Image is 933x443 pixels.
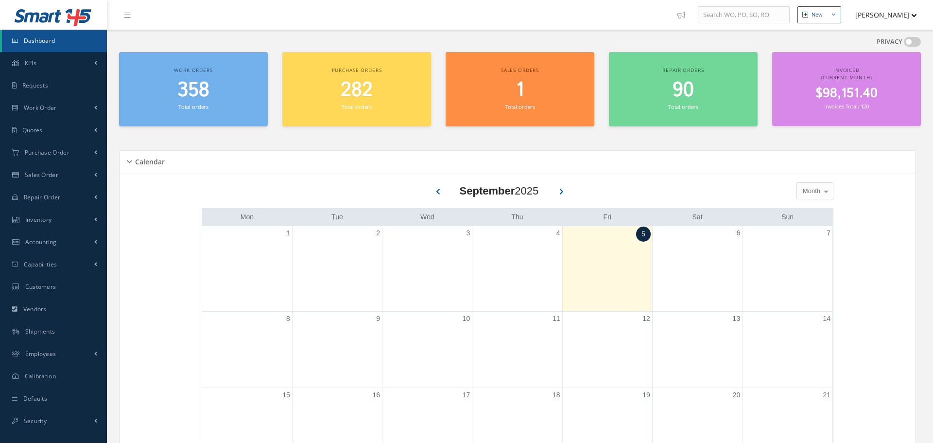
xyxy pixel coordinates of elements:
[691,211,705,223] a: Saturday
[821,388,832,402] a: September 21, 2025
[652,226,742,312] td: September 6, 2025
[24,36,55,45] span: Dashboard
[472,226,562,312] td: September 4, 2025
[743,226,832,312] td: September 7, 2025
[22,126,43,134] span: Quotes
[877,37,902,47] label: PRIVACY
[292,226,382,312] td: September 2, 2025
[516,76,524,104] span: 1
[382,311,472,388] td: September 10, 2025
[329,211,345,223] a: Tuesday
[119,52,268,126] a: Work orders 358 Total orders
[743,311,832,388] td: September 14, 2025
[25,148,69,157] span: Purchase Order
[668,103,698,110] small: Total orders
[24,417,47,425] span: Security
[640,388,652,402] a: September 19, 2025
[374,312,382,326] a: September 9, 2025
[460,183,539,199] div: 2025
[731,388,743,402] a: September 20, 2025
[551,388,562,402] a: September 18, 2025
[465,226,472,240] a: September 3, 2025
[418,211,436,223] a: Wednesday
[461,312,472,326] a: September 10, 2025
[24,193,61,201] span: Repair Order
[374,226,382,240] a: September 2, 2025
[779,211,795,223] a: Sunday
[446,52,594,126] a: Sales orders 1 Total orders
[461,388,472,402] a: September 17, 2025
[174,67,212,73] span: Work orders
[460,185,515,197] b: September
[673,76,694,104] span: 90
[505,103,535,110] small: Total orders
[501,67,539,73] span: Sales orders
[25,372,56,380] span: Calibration
[342,103,372,110] small: Total orders
[833,67,860,73] span: Invoiced
[821,312,832,326] a: September 14, 2025
[734,226,742,240] a: September 6, 2025
[282,52,431,126] a: Purchase orders 282 Total orders
[370,388,382,402] a: September 16, 2025
[292,311,382,388] td: September 9, 2025
[178,103,208,110] small: Total orders
[609,52,758,126] a: Repair orders 90 Total orders
[821,74,872,81] span: (Current Month)
[25,283,56,291] span: Customers
[797,6,841,23] button: New
[698,6,790,24] input: Search WO, PO, SO, RO
[472,311,562,388] td: September 11, 2025
[25,215,52,224] span: Inventory
[562,311,652,388] td: September 12, 2025
[284,312,292,326] a: September 8, 2025
[25,59,36,67] span: KPIs
[812,11,823,19] div: New
[284,226,292,240] a: September 1, 2025
[25,171,58,179] span: Sales Order
[25,327,55,336] span: Shipments
[25,238,57,246] span: Accounting
[562,226,652,312] td: September 5, 2025
[731,312,743,326] a: September 13, 2025
[332,67,382,73] span: Purchase orders
[23,305,47,313] span: Vendors
[23,394,47,403] span: Defaults
[239,211,256,223] a: Monday
[341,76,373,104] span: 282
[382,226,472,312] td: September 3, 2025
[24,260,57,268] span: Capabilities
[132,155,165,166] h5: Calendar
[772,52,921,126] a: Invoiced (Current Month) $98,151.40 Invoices Total: 120
[815,84,878,103] span: $98,151.40
[636,227,651,242] a: September 5, 2025
[800,186,820,196] span: Month
[280,388,292,402] a: September 15, 2025
[25,350,56,358] span: Employees
[824,103,869,110] small: Invoices Total: 120
[640,312,652,326] a: September 12, 2025
[846,5,917,24] button: [PERSON_NAME]
[602,211,613,223] a: Friday
[551,312,562,326] a: September 11, 2025
[2,30,107,52] a: Dashboard
[662,67,704,73] span: Repair orders
[202,226,292,312] td: September 1, 2025
[177,76,209,104] span: 358
[509,211,525,223] a: Thursday
[202,311,292,388] td: September 8, 2025
[554,226,562,240] a: September 4, 2025
[825,226,832,240] a: September 7, 2025
[652,311,742,388] td: September 13, 2025
[24,104,57,112] span: Work Order
[22,81,48,89] span: Requests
